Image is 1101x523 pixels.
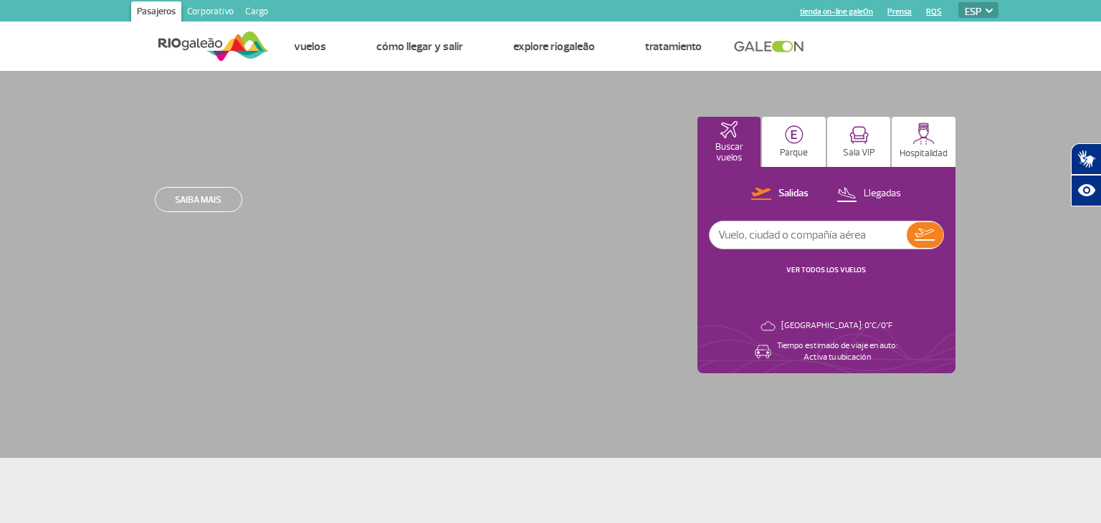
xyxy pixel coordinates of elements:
button: Hospitalidad [892,117,955,167]
a: Corporativo [181,1,239,24]
button: Buscar vuelos [697,117,761,167]
p: Sala VIP [843,148,875,158]
p: Buscar vuelos [705,142,754,163]
img: hospitality.svg [912,123,935,145]
button: Parque [762,117,826,167]
button: Abrir recursos assistivos. [1071,175,1101,206]
input: Vuelo, ciudad o compañía aérea [710,221,907,249]
img: vipRoom.svg [849,126,869,144]
img: carParkingHome.svg [785,125,804,144]
a: Pasajeros [131,1,181,24]
a: RQS [926,7,942,16]
p: [GEOGRAPHIC_DATA]: 0°C/0°F [781,320,892,332]
button: Llegadas [832,185,905,203]
p: Tiempo estimado de viaje en auto: Activa tu ubicación [777,340,897,363]
a: Tratamiento [645,39,702,54]
a: Cómo llegar y salir [376,39,463,54]
a: Prensa [887,7,912,16]
p: Salidas [778,187,809,201]
img: airplaneHomeActive.svg [720,121,738,138]
a: VER TODOS LOS VUELOS [786,265,866,274]
button: Abrir tradutor de língua de sinais. [1071,143,1101,175]
button: Sala VIP [827,117,891,167]
a: Explore RIOgaleão [513,39,595,54]
p: Hospitalidad [900,148,948,159]
a: Saiba mais [155,187,242,212]
button: Salidas [747,185,813,203]
a: tienda on-line galeOn [800,7,873,16]
p: Llegadas [864,187,901,201]
p: Parque [780,148,808,158]
button: VER TODOS LOS VUELOS [782,264,870,276]
a: Cargo [239,1,274,24]
div: Plugin de acessibilidade da Hand Talk. [1071,143,1101,206]
a: Vuelos [294,39,326,54]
